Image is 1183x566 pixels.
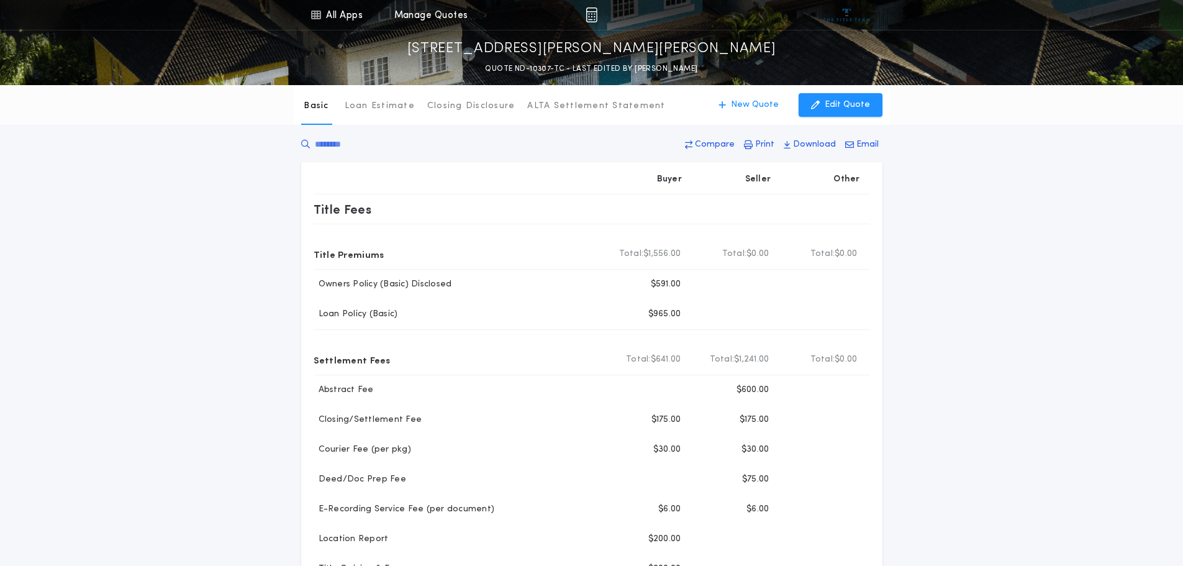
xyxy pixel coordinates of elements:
p: Title Premiums [314,244,384,264]
p: $30.00 [653,444,681,456]
b: Total: [619,248,644,260]
img: vs-icon [823,9,870,21]
b: Total: [626,354,651,366]
p: $200.00 [648,533,681,545]
p: Other [833,173,859,186]
p: Loan Estimate [345,100,415,112]
button: Print [740,134,778,156]
p: E-Recording Service Fee (per document) [314,503,495,516]
p: Basic [304,100,329,112]
button: Email [841,134,882,156]
p: $30.00 [741,444,769,456]
p: Location Report [314,533,389,545]
p: Loan Policy (Basic) [314,308,398,321]
p: Courier Fee (per pkg) [314,444,411,456]
p: New Quote [731,99,779,111]
p: $965.00 [648,308,681,321]
p: Deed/Doc Prep Fee [314,473,406,486]
span: $0.00 [835,248,857,260]
p: Download [793,139,836,151]
p: $6.00 [746,503,769,516]
p: $75.00 [742,473,769,486]
p: QUOTE ND-10307-TC - LAST EDITED BY [PERSON_NAME] [485,63,697,75]
p: [STREET_ADDRESS][PERSON_NAME][PERSON_NAME] [407,39,776,59]
span: $0.00 [746,248,769,260]
p: $591.00 [651,278,681,291]
button: New Quote [706,93,791,117]
span: $641.00 [651,354,681,366]
span: $1,556.00 [643,248,681,260]
p: Title Fees [314,199,372,219]
p: Compare [695,139,735,151]
p: ALTA Settlement Statement [527,100,665,112]
p: Closing Disclosure [427,100,515,112]
b: Total: [810,248,835,260]
p: Settlement Fees [314,350,391,370]
span: $0.00 [835,354,857,366]
p: $175.00 [651,414,681,426]
p: $600.00 [737,384,769,396]
b: Total: [710,354,735,366]
p: Owners Policy (Basic) Disclosed [314,278,452,291]
p: $175.00 [740,414,769,426]
p: Abstract Fee [314,384,374,396]
button: Edit Quote [799,93,882,117]
b: Total: [810,354,835,366]
p: Edit Quote [825,99,870,111]
button: Download [780,134,840,156]
button: Compare [681,134,738,156]
b: Total: [722,248,747,260]
p: Buyer [657,173,682,186]
p: $6.00 [658,503,681,516]
p: Seller [745,173,771,186]
p: Email [856,139,879,151]
p: Print [755,139,774,151]
span: $1,241.00 [734,354,769,366]
img: img [586,7,597,22]
p: Closing/Settlement Fee [314,414,422,426]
